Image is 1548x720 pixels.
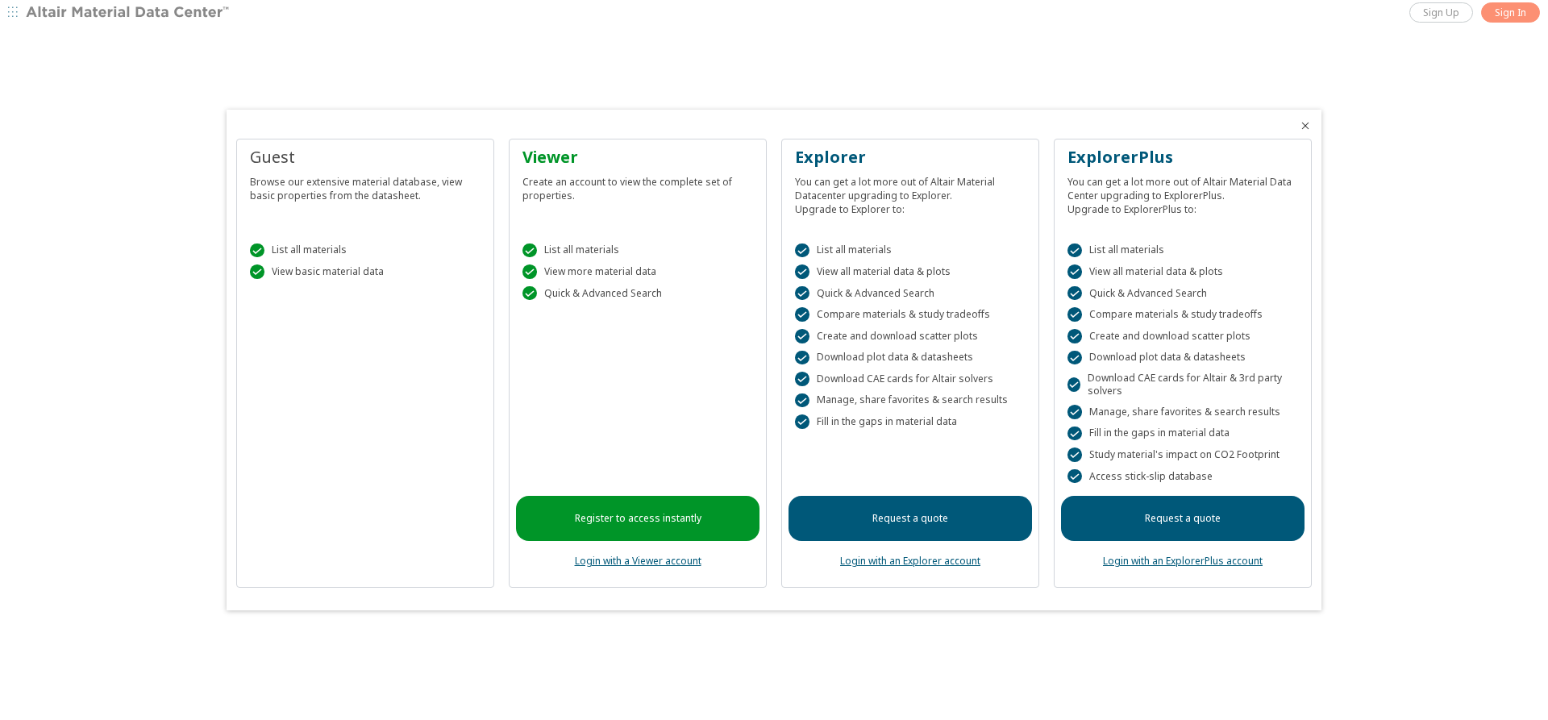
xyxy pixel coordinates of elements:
[250,243,264,258] div: 
[795,351,1026,365] div: Download plot data & datasheets
[1067,372,1298,397] div: Download CAE cards for Altair & 3rd party solvers
[1067,243,1298,258] div: List all materials
[1067,169,1298,216] div: You can get a lot more out of Altair Material Data Center upgrading to ExplorerPlus. Upgrade to E...
[1067,377,1080,392] div: 
[250,264,481,279] div: View basic material data
[1067,469,1082,484] div: 
[1067,405,1082,419] div: 
[1067,146,1298,169] div: ExplorerPlus
[795,307,1026,322] div: Compare materials & study tradeoffs
[1299,119,1312,132] button: Close
[1067,427,1082,441] div: 
[1067,243,1082,258] div: 
[840,554,980,568] a: Login with an Explorer account
[795,264,1026,279] div: View all material data & plots
[1067,307,1298,322] div: Compare materials & study tradeoffs
[1067,427,1298,441] div: Fill in the gaps in material data
[516,496,759,541] a: Register to access instantly
[1067,264,1298,279] div: View all material data & plots
[1067,405,1298,419] div: Manage, share favorites & search results
[795,393,1026,408] div: Manage, share favorites & search results
[795,307,809,322] div: 
[250,146,481,169] div: Guest
[795,286,809,301] div: 
[795,243,809,258] div: 
[1061,496,1305,541] a: Request a quote
[250,264,264,279] div: 
[1067,307,1082,322] div: 
[1067,447,1298,462] div: Study material's impact on CO2 Footprint
[1067,329,1082,343] div: 
[1067,351,1082,365] div: 
[1067,286,1082,301] div: 
[575,554,701,568] a: Login with a Viewer account
[522,264,537,279] div: 
[1067,329,1298,343] div: Create and download scatter plots
[1067,286,1298,301] div: Quick & Advanced Search
[789,496,1032,541] a: Request a quote
[250,243,481,258] div: List all materials
[795,329,809,343] div: 
[522,243,537,258] div: 
[795,329,1026,343] div: Create and download scatter plots
[1067,264,1082,279] div: 
[522,243,753,258] div: List all materials
[795,351,809,365] div: 
[1103,554,1263,568] a: Login with an ExplorerPlus account
[250,169,481,202] div: Browse our extensive material database, view basic properties from the datasheet.
[795,372,1026,386] div: Download CAE cards for Altair solvers
[522,264,753,279] div: View more material data
[795,286,1026,301] div: Quick & Advanced Search
[795,414,1026,429] div: Fill in the gaps in material data
[522,286,537,301] div: 
[795,169,1026,216] div: You can get a lot more out of Altair Material Datacenter upgrading to Explorer. Upgrade to Explor...
[795,264,809,279] div: 
[795,414,809,429] div: 
[522,169,753,202] div: Create an account to view the complete set of properties.
[1067,351,1298,365] div: Download plot data & datasheets
[522,286,753,301] div: Quick & Advanced Search
[1067,447,1082,462] div: 
[795,372,809,386] div: 
[795,243,1026,258] div: List all materials
[795,393,809,408] div: 
[1067,469,1298,484] div: Access stick-slip database
[795,146,1026,169] div: Explorer
[522,146,753,169] div: Viewer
